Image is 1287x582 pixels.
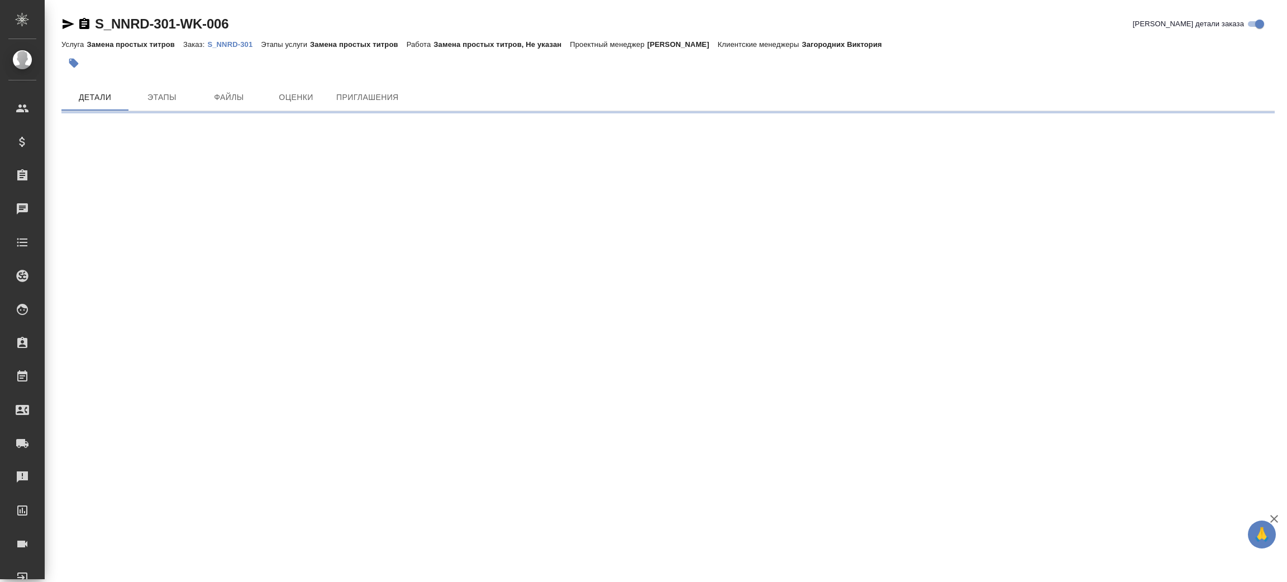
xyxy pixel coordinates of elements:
a: S_NNRD-301-WK-006 [95,16,228,31]
span: Файлы [202,90,256,104]
p: Услуга [61,40,87,49]
span: Приглашения [336,90,399,104]
span: Этапы [135,90,189,104]
p: Этапы услуги [261,40,310,49]
p: Работа [407,40,434,49]
p: S_NNRD-301 [207,40,261,49]
p: Замена простых титров [87,40,183,49]
a: S_NNRD-301 [207,39,261,49]
span: Оценки [269,90,323,104]
p: Проектный менеджер [570,40,647,49]
span: Детали [68,90,122,104]
button: 🙏 [1248,521,1276,548]
span: [PERSON_NAME] детали заказа [1133,18,1244,30]
p: Замена простых титров [310,40,407,49]
p: Клиентские менеджеры [718,40,802,49]
p: Загородних Виктория [802,40,890,49]
p: [PERSON_NAME] [647,40,718,49]
button: Скопировать ссылку [78,17,91,31]
button: Добавить тэг [61,51,86,75]
button: Скопировать ссылку для ЯМессенджера [61,17,75,31]
span: 🙏 [1252,523,1271,546]
p: Заказ: [183,40,207,49]
p: Замена простых титров, Не указан [433,40,570,49]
